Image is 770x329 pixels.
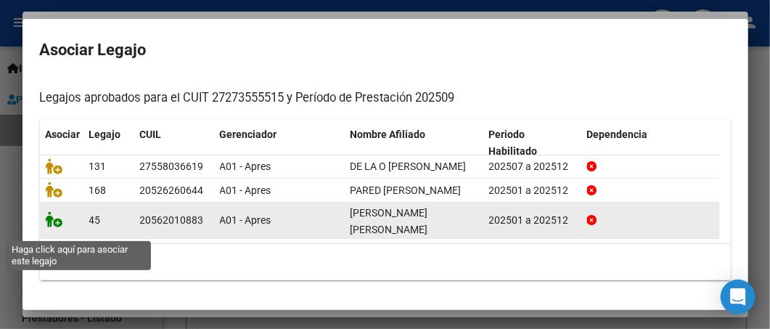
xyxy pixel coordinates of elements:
datatable-header-cell: Dependencia [581,119,720,167]
div: 20562010883 [140,212,204,229]
p: Legajos aprobados para el CUIT 27273555515 y Período de Prestación 202509 [40,89,731,107]
datatable-header-cell: Gerenciador [214,119,345,167]
div: 202507 a 202512 [489,158,576,175]
span: CUIL [140,129,162,140]
span: A01 - Apres [220,184,271,196]
span: 131 [89,161,107,172]
span: Nombre Afiliado [351,129,426,140]
h2: Asociar Legajo [40,36,731,64]
span: A01 - Apres [220,161,271,172]
span: A01 - Apres [220,214,271,226]
span: Gerenciador [220,129,277,140]
div: 27558036619 [140,158,204,175]
div: 202501 a 202512 [489,212,576,229]
span: Periodo Habilitado [489,129,538,157]
datatable-header-cell: Asociar [40,119,83,167]
span: 168 [89,184,107,196]
span: PARED VALENTINO MARTIN [351,184,462,196]
span: Dependencia [587,129,648,140]
div: 3 registros [40,244,731,280]
span: ORMACHEA GONZALEZ GABRIEL MARTIN [351,207,428,235]
datatable-header-cell: CUIL [134,119,214,167]
datatable-header-cell: Nombre Afiliado [345,119,483,167]
datatable-header-cell: Periodo Habilitado [483,119,581,167]
datatable-header-cell: Legajo [83,119,134,167]
div: 20526260644 [140,182,204,199]
span: DE LA O JULIETA SOFIA [351,161,467,172]
span: 45 [89,214,101,226]
div: Open Intercom Messenger [721,280,755,314]
span: Legajo [89,129,121,140]
div: 202501 a 202512 [489,182,576,199]
span: Asociar [46,129,81,140]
